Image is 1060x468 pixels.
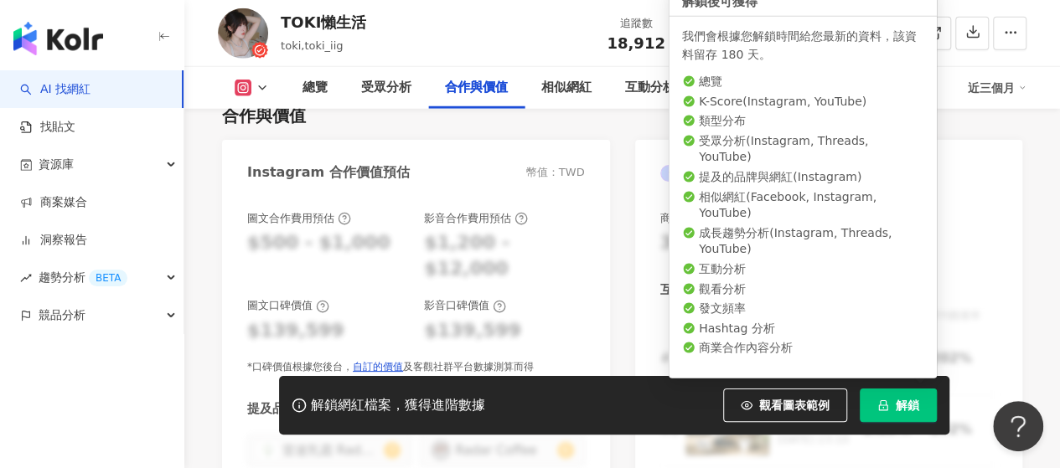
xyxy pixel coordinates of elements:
[39,146,74,183] span: 資源庫
[682,74,923,90] li: 總覽
[682,94,923,111] li: K-Score ( Instagram, YouTube )
[968,75,1026,101] div: 近三個月
[39,296,85,334] span: 競品分析
[860,388,937,422] button: 解鎖
[281,39,344,52] span: toki,toki_iig
[353,361,403,373] a: 自訂的價值
[625,78,675,98] div: 互動分析
[20,194,87,211] a: 商案媒合
[20,119,75,136] a: 找貼文
[682,261,923,278] li: 互動分析
[660,165,701,182] div: AI
[682,113,923,130] li: 類型分布
[311,397,485,414] div: 解鎖網紅檔案，獲得進階數據
[361,78,411,98] div: 受眾分析
[682,225,923,258] li: 成長趨勢分析 ( Instagram, Threads, YouTube )
[281,12,366,33] div: TOKI懶生活
[660,211,769,226] div: 商業合作內容覆蓋比例
[682,281,923,298] li: 觀看分析
[526,165,585,180] div: 幣值：TWD
[247,211,351,226] div: 圖文合作費用預估
[682,301,923,317] li: 發文頻率
[20,232,87,249] a: 洞察報告
[660,281,773,299] div: 互動最佳前三大內容
[424,211,528,226] div: 影音合作費用預估
[89,270,127,286] div: BETA
[445,78,508,98] div: 合作與價值
[247,298,329,313] div: 圖文口碑價值
[682,169,923,186] li: 提及的品牌與網紅 ( Instagram )
[13,22,103,55] img: logo
[20,81,90,98] a: searchAI 找網紅
[39,259,127,296] span: 趨勢分析
[222,104,306,127] div: 合作與價值
[20,272,32,284] span: rise
[247,163,410,182] div: Instagram 合作價值預估
[682,321,923,337] li: Hashtag 分析
[682,340,923,357] li: 商業合作內容分析
[424,298,506,313] div: 影音口碑價值
[723,388,847,422] button: 觀看圖表範例
[218,8,268,59] img: KOL Avatar
[682,27,923,64] div: 我們會根據您解鎖時間給您最新的資料，該資料留存 180 天。
[247,360,585,374] div: *口碑價值根據您後台， 及客觀社群平台數據測算而得
[604,15,668,32] div: 追蹤數
[759,399,830,412] span: 觀看圖表範例
[302,78,328,98] div: 總覽
[877,399,889,411] span: lock
[896,399,919,412] span: 解鎖
[660,163,866,182] div: Instagram 商業合作分析
[541,78,592,98] div: 相似網紅
[682,189,923,222] li: 相似網紅 ( Facebook, Instagram, YouTube )
[682,133,923,166] li: 受眾分析 ( Instagram, Threads, YouTube )
[607,34,664,52] span: 18,912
